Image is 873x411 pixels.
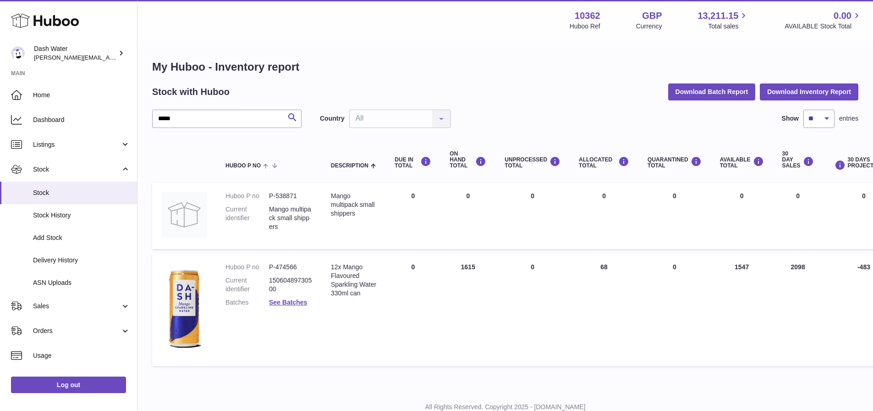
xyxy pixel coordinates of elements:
[495,183,570,249] td: 0
[642,10,662,22] strong: GBP
[579,156,629,169] div: ALLOCATED Total
[673,192,676,200] span: 0
[711,254,773,366] td: 1547
[269,192,313,200] dd: P-538871
[668,83,756,100] button: Download Batch Report
[33,302,121,311] span: Sales
[782,114,799,123] label: Show
[570,183,638,249] td: 0
[782,151,814,169] div: 30 DAY SALES
[697,10,738,22] span: 13,211.15
[33,233,130,242] span: Add Stock
[33,116,130,124] span: Dashboard
[331,163,368,169] span: Description
[33,327,121,335] span: Orders
[33,351,130,360] span: Usage
[33,165,121,174] span: Stock
[673,263,676,271] span: 0
[785,10,862,31] a: 0.00 AVAILABLE Stock Total
[33,189,130,197] span: Stock
[34,44,116,62] div: Dash Water
[495,254,570,366] td: 0
[773,183,823,249] td: 0
[152,86,230,98] h2: Stock with Huboo
[269,205,313,231] dd: Mango multipack small shippers
[760,83,858,100] button: Download Inventory Report
[570,254,638,366] td: 68
[269,263,313,272] dd: P-474566
[33,256,130,265] span: Delivery History
[440,183,495,249] td: 0
[839,114,858,123] span: entries
[440,254,495,366] td: 1615
[152,60,858,74] h1: My Huboo - Inventory report
[331,192,376,218] div: Mango multipack small shippers
[711,183,773,249] td: 0
[450,151,486,169] div: ON HAND Total
[11,377,126,393] a: Log out
[33,278,130,287] span: ASN Uploads
[708,22,749,31] span: Total sales
[225,192,269,200] dt: Huboo P no
[575,10,600,22] strong: 10362
[161,192,207,238] img: product image
[33,140,121,149] span: Listings
[34,54,184,61] span: [PERSON_NAME][EMAIL_ADDRESS][DOMAIN_NAME]
[331,263,376,298] div: 12x Mango Flavoured Sparkling Water 330ml can
[648,156,702,169] div: QUARANTINED Total
[225,276,269,294] dt: Current identifier
[505,156,560,169] div: UNPROCESSED Total
[773,254,823,366] td: 2098
[225,298,269,307] dt: Batches
[834,10,851,22] span: 0.00
[785,22,862,31] span: AVAILABLE Stock Total
[570,22,600,31] div: Huboo Ref
[385,254,440,366] td: 0
[11,46,25,60] img: james@dash-water.com
[33,211,130,220] span: Stock History
[269,299,307,306] a: See Batches
[636,22,662,31] div: Currency
[395,156,431,169] div: DUE IN TOTAL
[697,10,749,31] a: 13,211.15 Total sales
[225,263,269,272] dt: Huboo P no
[33,91,130,100] span: Home
[385,183,440,249] td: 0
[225,163,261,169] span: Huboo P no
[269,276,313,294] dd: 15060489730500
[720,156,764,169] div: AVAILABLE Total
[161,263,207,355] img: product image
[225,205,269,231] dt: Current identifier
[320,114,345,123] label: Country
